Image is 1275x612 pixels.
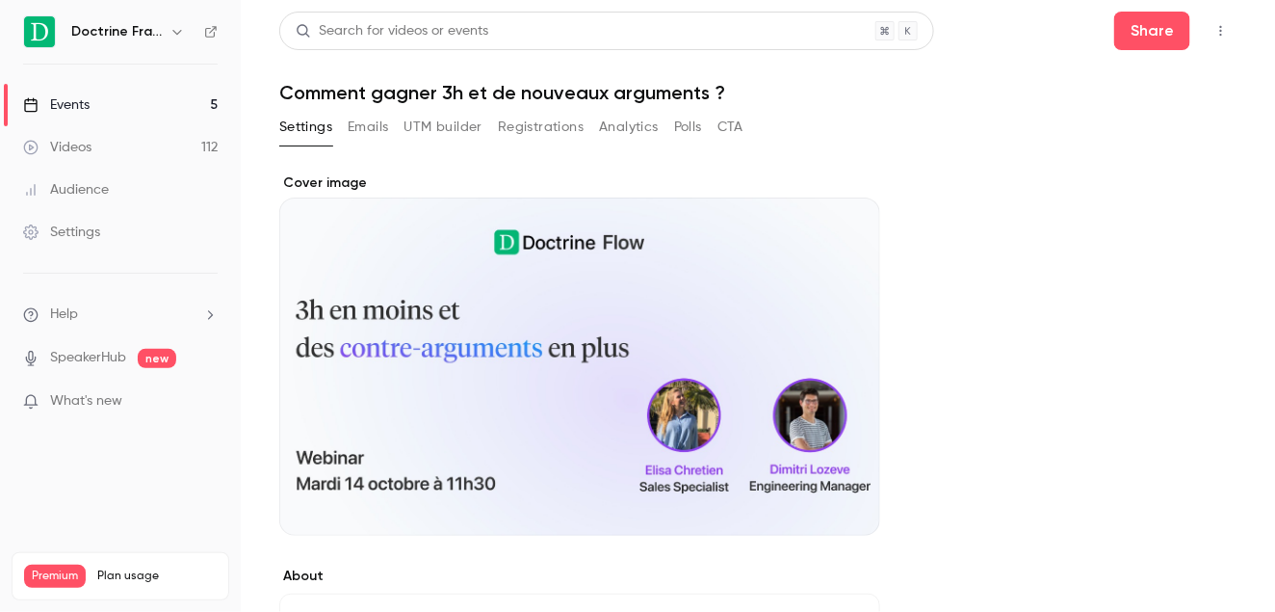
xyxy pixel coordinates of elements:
[71,22,162,41] h6: Doctrine France
[195,393,218,411] iframe: Noticeable Trigger
[279,567,880,586] label: About
[498,112,584,143] button: Registrations
[23,305,218,325] li: help-dropdown-opener
[50,348,126,368] a: SpeakerHub
[23,180,109,200] div: Audience
[717,112,743,143] button: CTA
[50,391,122,412] span: What's new
[50,305,78,325] span: Help
[138,349,176,368] span: new
[296,21,488,41] div: Search for videos or events
[23,223,100,242] div: Settings
[279,173,880,193] label: Cover image
[279,81,1236,104] h1: Comment gagner 3h et de nouveaux arguments ?
[404,112,482,143] button: UTM builder
[599,112,659,143] button: Analytics
[97,569,217,584] span: Plan usage
[279,112,332,143] button: Settings
[1114,12,1190,50] button: Share
[279,173,880,536] section: Cover image
[674,112,702,143] button: Polls
[24,565,86,588] span: Premium
[24,16,55,47] img: Doctrine France
[23,138,91,157] div: Videos
[23,95,90,115] div: Events
[348,112,388,143] button: Emails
